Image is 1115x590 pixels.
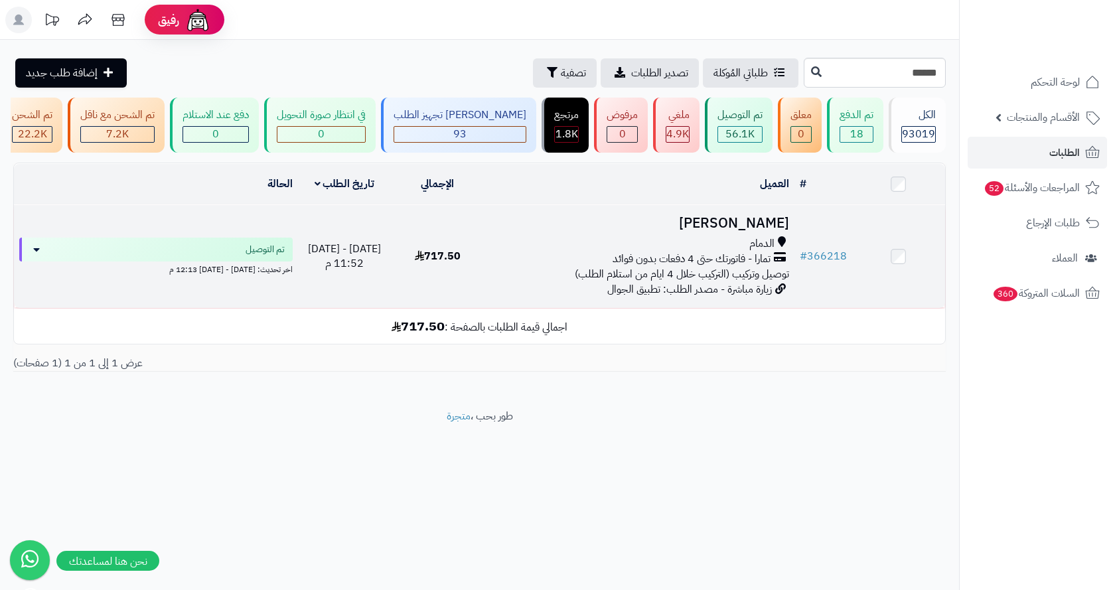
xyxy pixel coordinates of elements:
a: دفع عند الاستلام 0 [167,98,261,153]
span: تمارا - فاتورتك حتى 4 دفعات بدون فوائد [613,252,771,267]
a: تحديثات المنصة [35,7,68,37]
a: الكل93019 [886,98,948,153]
span: 0 [798,126,804,142]
a: #366218 [800,248,847,264]
a: مرتجع 1.8K [539,98,591,153]
a: لوحة التحكم [968,66,1107,98]
span: 56.1K [725,126,755,142]
div: 0 [277,127,365,142]
div: 18 [840,127,873,142]
span: الدمام [749,236,775,252]
span: تصدير الطلبات [631,65,688,81]
span: 18 [850,126,863,142]
span: توصيل وتركيب (التركيب خلال 4 ايام من استلام الطلب) [575,266,789,282]
a: السلات المتروكة360 [968,277,1107,309]
span: 7.2K [106,126,129,142]
a: الطلبات [968,137,1107,169]
span: طلبات الإرجاع [1026,214,1080,232]
img: logo-2.png [1025,37,1102,65]
a: تصدير الطلبات [601,58,699,88]
button: تصفية [533,58,597,88]
a: العميل [760,176,789,192]
div: 0 [607,127,637,142]
a: تم الدفع 18 [824,98,886,153]
div: 0 [791,127,811,142]
span: زيارة مباشرة - مصدر الطلب: تطبيق الجوال [607,281,772,297]
div: اخر تحديث: [DATE] - [DATE] 12:13 م [19,261,293,275]
a: العملاء [968,242,1107,274]
span: 52 [985,181,1003,196]
a: تاريخ الطلب [315,176,375,192]
span: الطلبات [1049,143,1080,162]
span: 717.50 [415,248,461,264]
div: [PERSON_NAME] تجهيز الطلب [394,108,526,123]
div: 22180 [13,127,52,142]
span: 4.9K [666,126,689,142]
span: 22.2K [18,126,47,142]
span: تصفية [561,65,586,81]
a: تم التوصيل 56.1K [702,98,775,153]
span: رفيق [158,12,179,28]
span: إضافة طلب جديد [26,65,98,81]
div: 56089 [718,127,762,142]
a: مرفوض 0 [591,98,650,153]
a: طلباتي المُوكلة [703,58,798,88]
span: طلباتي المُوكلة [713,65,768,81]
span: الأقسام والمنتجات [1007,108,1080,127]
span: 1.8K [556,126,578,142]
span: 360 [994,287,1017,301]
a: متجرة [447,408,471,424]
span: المراجعات والأسئلة [984,179,1080,197]
span: السلات المتروكة [992,284,1080,303]
b: 717.50 [392,316,445,336]
div: عرض 1 إلى 1 من 1 (1 صفحات) [3,356,480,371]
div: تم الشحن [12,108,52,123]
a: المراجعات والأسئلة52 [968,172,1107,204]
div: 1765 [555,127,578,142]
div: تم الدفع [840,108,873,123]
a: طلبات الإرجاع [968,207,1107,239]
h3: [PERSON_NAME] [490,216,789,231]
a: ملغي 4.9K [650,98,702,153]
span: # [800,248,807,264]
div: ملغي [666,108,690,123]
div: 0 [183,127,248,142]
span: تم التوصيل [246,243,285,256]
div: تم الشحن مع ناقل [80,108,155,123]
a: في انتظار صورة التحويل 0 [261,98,378,153]
a: # [800,176,806,192]
a: معلق 0 [775,98,824,153]
div: الكل [901,108,936,123]
span: [DATE] - [DATE] 11:52 م [308,241,381,272]
span: لوحة التحكم [1031,73,1080,92]
a: إضافة طلب جديد [15,58,127,88]
td: اجمالي قيمة الطلبات بالصفحة : [14,309,945,344]
div: تم التوصيل [717,108,763,123]
a: الإجمالي [421,176,454,192]
span: 0 [212,126,219,142]
a: تم الشحن مع ناقل 7.2K [65,98,167,153]
div: في انتظار صورة التحويل [277,108,366,123]
span: العملاء [1052,249,1078,267]
div: 93 [394,127,526,142]
div: مرتجع [554,108,579,123]
span: 93 [453,126,467,142]
div: 7223 [81,127,154,142]
div: دفع عند الاستلام [183,108,249,123]
span: 0 [619,126,626,142]
a: [PERSON_NAME] تجهيز الطلب 93 [378,98,539,153]
div: 4925 [666,127,689,142]
img: ai-face.png [185,7,211,33]
span: 0 [318,126,325,142]
a: الحالة [267,176,293,192]
div: مرفوض [607,108,638,123]
div: معلق [790,108,812,123]
span: 93019 [902,126,935,142]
